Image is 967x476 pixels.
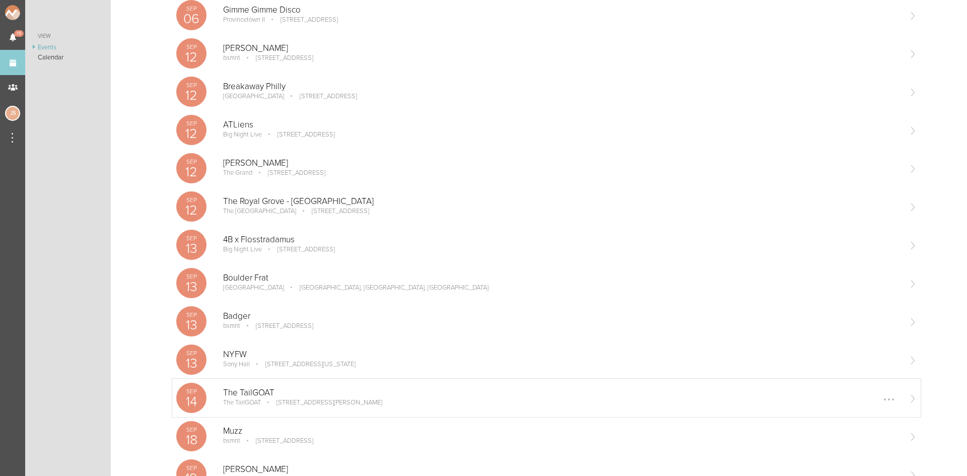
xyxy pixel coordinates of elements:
[223,284,284,292] p: [GEOGRAPHIC_DATA]
[25,30,111,42] a: View
[176,82,206,88] p: Sep
[223,5,901,15] p: Gimme Gimme Disco
[176,50,206,64] p: 12
[223,16,265,24] p: Provincetown II
[176,312,206,318] p: Sep
[223,196,901,207] p: The Royal Grove - [GEOGRAPHIC_DATA]
[223,322,240,330] p: bsmnt
[223,235,901,245] p: 4B x Flosstradamus
[25,52,111,62] a: Calendar
[25,42,111,52] a: Events
[176,203,206,217] p: 12
[176,120,206,126] p: Sep
[176,433,206,447] p: 18
[242,322,313,330] p: [STREET_ADDRESS]
[286,92,357,100] p: [STREET_ADDRESS]
[176,6,206,12] p: Sep
[242,54,313,62] p: [STREET_ADDRESS]
[298,207,369,215] p: [STREET_ADDRESS]
[223,120,901,130] p: ATLiens
[223,388,901,398] p: The TailGOAT
[263,130,335,139] p: [STREET_ADDRESS]
[176,197,206,203] p: Sep
[5,106,20,121] div: Jessica Smith
[176,274,206,280] p: Sep
[176,165,206,179] p: 12
[176,127,206,141] p: 12
[223,360,250,368] p: Sony Hall
[223,92,284,100] p: [GEOGRAPHIC_DATA]
[223,398,261,406] p: The TailGOAT
[263,245,335,253] p: [STREET_ADDRESS]
[223,43,901,53] p: [PERSON_NAME]
[176,89,206,102] p: 12
[223,130,262,139] p: Big Night Live
[176,395,206,409] p: 14
[176,280,206,294] p: 13
[223,464,901,474] p: [PERSON_NAME]
[242,437,313,445] p: [STREET_ADDRESS]
[262,398,382,406] p: [STREET_ADDRESS][PERSON_NAME]
[223,169,252,177] p: The Grand
[176,44,206,50] p: Sep
[176,318,206,332] p: 13
[223,311,901,321] p: Badger
[223,158,901,168] p: [PERSON_NAME]
[223,207,296,215] p: The [GEOGRAPHIC_DATA]
[5,5,62,20] img: NOMAD
[223,426,901,436] p: Muzz
[223,245,262,253] p: Big Night Live
[223,437,240,445] p: bsmnt
[266,16,338,24] p: [STREET_ADDRESS]
[254,169,325,177] p: [STREET_ADDRESS]
[14,30,24,37] span: 15
[251,360,356,368] p: [STREET_ADDRESS][US_STATE]
[176,159,206,165] p: Sep
[176,350,206,356] p: Sep
[223,82,901,92] p: Breakaway Philly
[176,357,206,370] p: 13
[223,350,901,360] p: NYFW
[176,235,206,241] p: Sep
[223,273,901,283] p: Boulder Frat
[176,388,206,394] p: Sep
[286,284,489,292] p: [GEOGRAPHIC_DATA], [GEOGRAPHIC_DATA], [GEOGRAPHIC_DATA]
[176,242,206,255] p: 13
[176,427,206,433] p: Sep
[176,12,206,26] p: 06
[223,54,240,62] p: bsmnt
[176,465,206,471] p: Sep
